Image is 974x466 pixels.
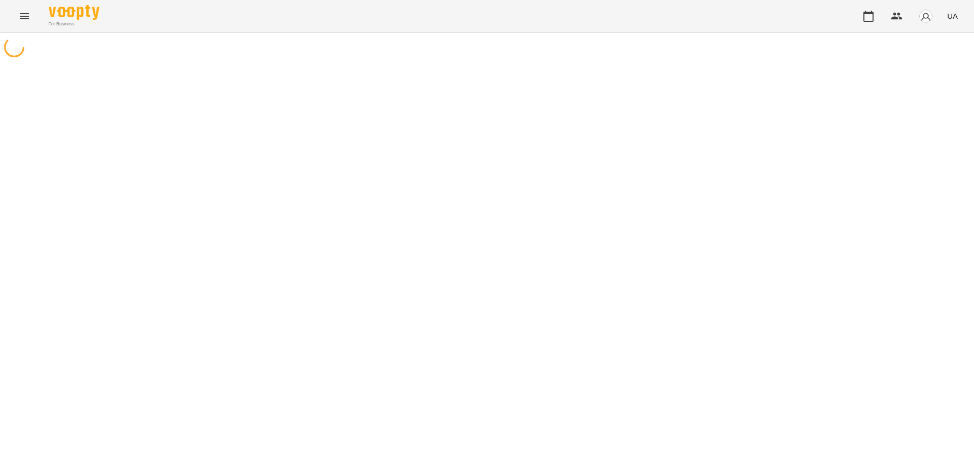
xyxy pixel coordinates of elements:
button: UA [943,7,962,25]
img: avatar_s.png [919,9,933,23]
button: Menu [12,4,37,28]
span: UA [947,11,958,21]
span: For Business [49,21,99,27]
img: Voopty Logo [49,5,99,20]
